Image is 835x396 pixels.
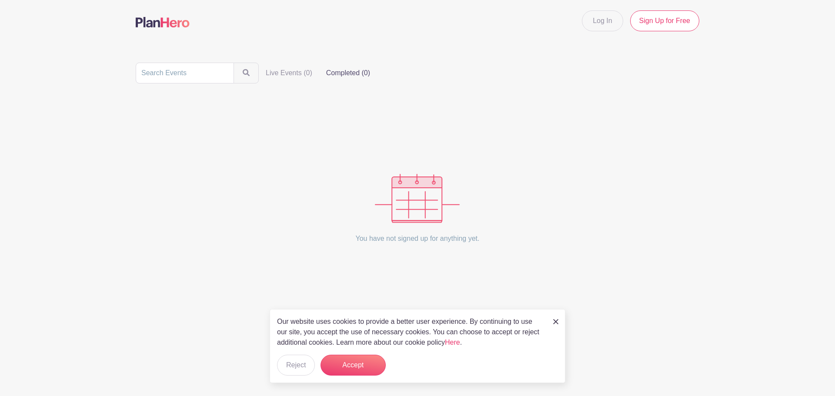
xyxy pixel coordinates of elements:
div: filters [259,64,377,82]
label: Completed (0) [319,64,377,82]
a: Sign Up for Free [630,10,699,31]
a: Here [445,339,460,346]
label: Live Events (0) [259,64,319,82]
button: Reject [277,355,315,376]
input: Search Events [136,63,234,83]
p: Our website uses cookies to provide a better user experience. By continuing to use our site, you ... [277,316,544,348]
button: Accept [321,355,386,376]
img: close_button-5f87c8562297e5c2d7936805f587ecaba9071eb48480494691a3f1689db116b3.svg [553,319,558,324]
a: Log In [582,10,623,31]
img: logo-507f7623f17ff9eddc593b1ce0a138ce2505c220e1c5a4e2b4648c50719b7d32.svg [136,17,190,27]
img: events_empty-56550af544ae17c43cc50f3ebafa394433d06d5f1891c01edc4b5d1d59cfda54.svg [375,174,460,223]
p: You have not signed up for anything yet. [356,223,480,254]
